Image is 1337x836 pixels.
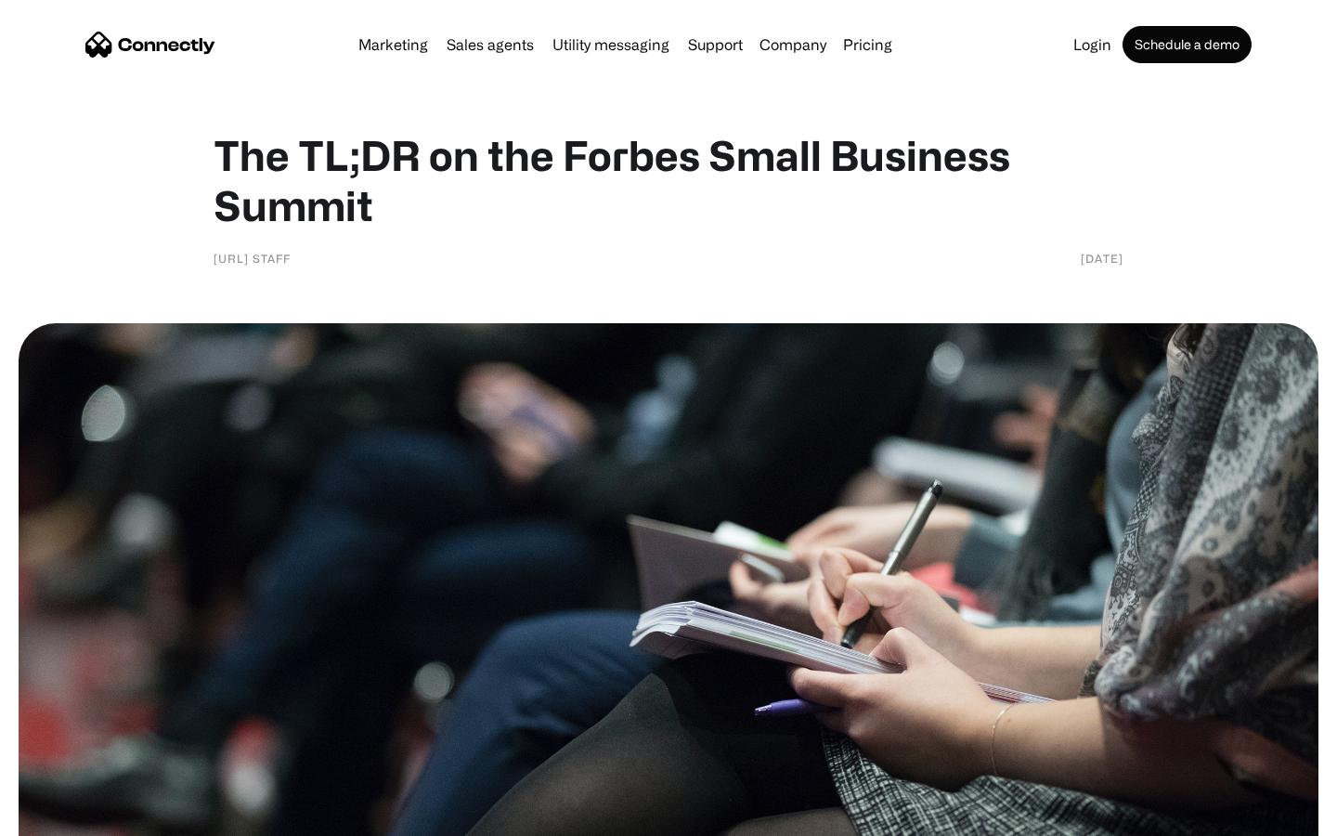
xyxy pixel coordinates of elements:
[1066,37,1119,52] a: Login
[37,803,111,829] ul: Language list
[351,37,435,52] a: Marketing
[214,130,1123,230] h1: The TL;DR on the Forbes Small Business Summit
[836,37,900,52] a: Pricing
[1081,249,1123,268] div: [DATE]
[1123,26,1252,63] a: Schedule a demo
[19,803,111,829] aside: Language selected: English
[214,249,291,268] div: [URL] Staff
[545,37,677,52] a: Utility messaging
[439,37,541,52] a: Sales agents
[681,37,750,52] a: Support
[759,32,826,58] div: Company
